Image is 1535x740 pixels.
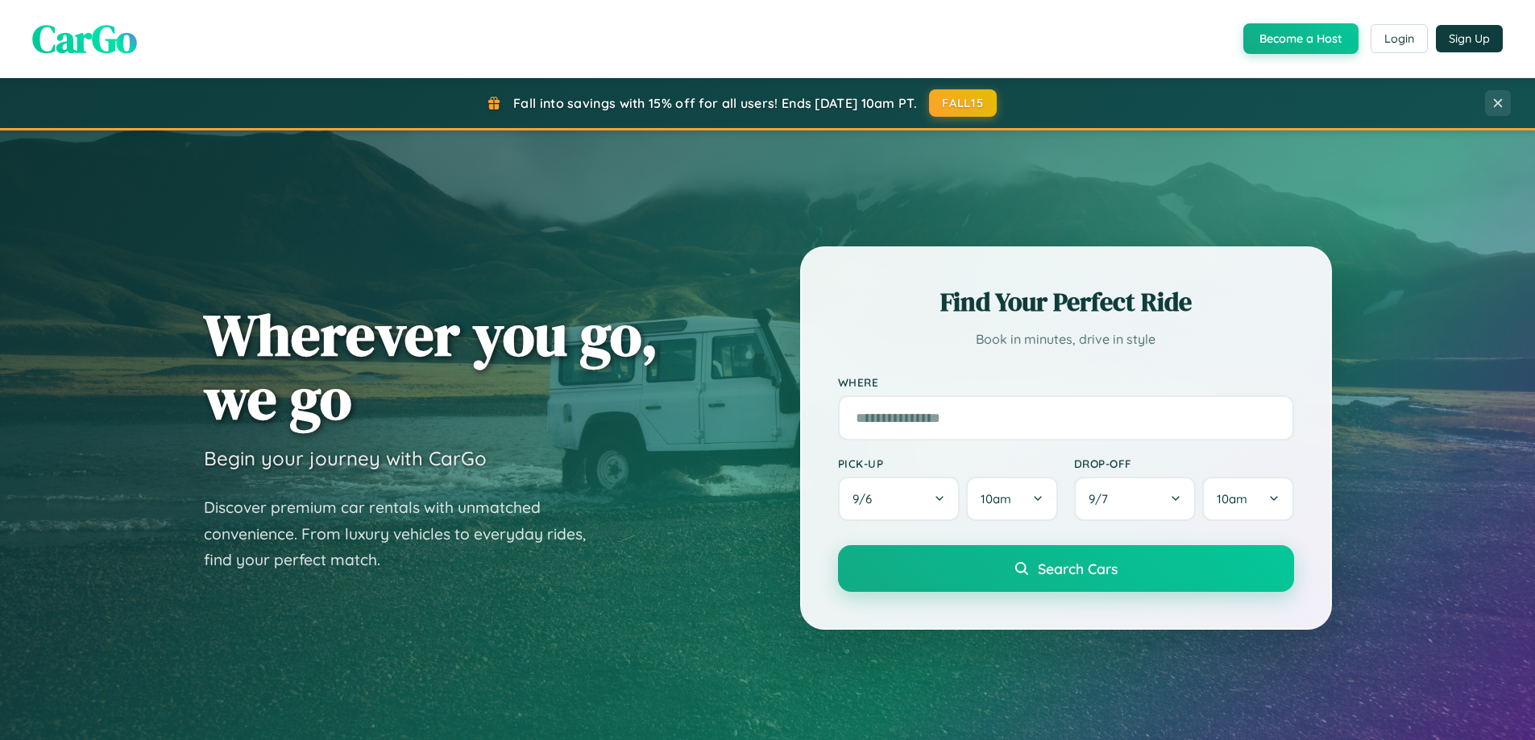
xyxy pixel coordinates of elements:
[1074,457,1294,470] label: Drop-off
[838,375,1294,389] label: Where
[204,494,607,573] p: Discover premium car rentals with unmatched convenience. From luxury vehicles to everyday rides, ...
[838,477,960,521] button: 9/6
[1074,477,1197,521] button: 9/7
[838,457,1058,470] label: Pick-up
[513,95,917,111] span: Fall into savings with 15% off for all users! Ends [DATE] 10am PT.
[1436,25,1503,52] button: Sign Up
[204,303,658,430] h1: Wherever you go, we go
[981,491,1011,506] span: 10am
[204,446,487,470] h3: Begin your journey with CarGo
[1217,491,1247,506] span: 10am
[1089,491,1116,506] span: 9 / 7
[838,284,1294,320] h2: Find Your Perfect Ride
[1243,23,1359,54] button: Become a Host
[929,89,997,117] button: FALL15
[853,491,880,506] span: 9 / 6
[966,477,1057,521] button: 10am
[1202,477,1293,521] button: 10am
[32,12,137,65] span: CarGo
[1038,560,1118,577] span: Search Cars
[1371,24,1428,53] button: Login
[838,328,1294,351] p: Book in minutes, drive in style
[838,545,1294,592] button: Search Cars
